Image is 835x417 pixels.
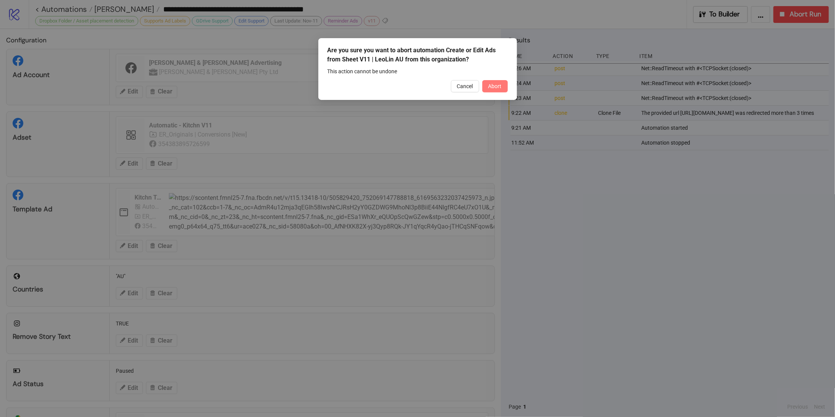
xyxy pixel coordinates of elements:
[328,46,508,64] div: Are you sure you want to abort automation Create or Edit Ads from Sheet V11 | LeoLin AU from this...
[328,67,508,76] div: This action cannot be undone
[488,83,502,89] span: Abort
[482,80,508,92] button: Abort
[451,80,479,92] button: Cancel
[457,83,473,89] span: Cancel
